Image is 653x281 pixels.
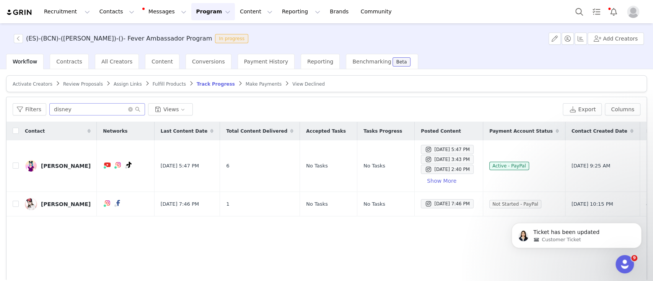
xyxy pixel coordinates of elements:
[191,3,235,20] button: Program
[622,6,647,18] button: Profile
[226,200,229,208] span: 1
[25,160,91,172] a: [PERSON_NAME]
[103,128,127,135] span: Networks
[605,3,622,20] button: Notifications
[25,198,91,210] a: [PERSON_NAME]
[244,58,288,65] span: Payment History
[226,162,229,170] span: 6
[161,200,199,208] span: [DATE] 7:46 PM
[215,34,248,43] span: In progress
[128,107,133,112] i: icon: close-circle
[148,103,193,115] button: Views
[306,200,351,208] div: No Tasks
[115,162,121,168] img: instagram.svg
[500,207,653,260] iframe: Intercom notifications message
[161,162,199,170] span: [DATE] 5:47 PM
[292,81,325,87] span: View Declined
[25,198,37,210] img: 49dde51a-3281-4be6-aaa5-6d86bf8cedf5.jpg
[13,103,46,115] button: Filters
[63,81,103,87] span: Review Proposals
[588,32,644,45] button: Add Creators
[246,81,282,87] span: Make Payments
[396,60,407,64] div: Beta
[197,81,235,87] span: Track Progress
[41,163,91,169] div: [PERSON_NAME]
[572,128,627,135] span: Contact Created Date
[153,81,186,87] span: Fulfill Products
[235,3,277,20] button: Content
[363,200,408,208] div: No Tasks
[95,3,139,20] button: Contacts
[139,3,191,20] button: Messages
[616,255,634,273] iframe: Intercom live chat
[627,6,639,18] img: placeholder-profile.jpg
[104,200,111,206] img: instagram.svg
[421,175,462,187] button: Show More
[101,58,132,65] span: All Creators
[605,103,640,115] button: Columns
[363,128,402,135] span: Tasks Progress
[14,34,251,43] span: [object Object]
[41,201,91,207] div: [PERSON_NAME]
[356,3,400,20] a: Community
[161,128,208,135] span: Last Content Date
[588,3,605,20] a: Tasks
[563,103,602,115] button: Export
[489,128,553,135] span: Payment Account Status
[13,58,37,65] span: Workflow
[631,255,637,261] span: 9
[25,160,37,172] img: 0b7defd3-0195-490d-afa3-4fe810e2daa6.jpg
[151,58,173,65] span: Content
[56,58,82,65] span: Contracts
[306,128,346,135] span: Accepted Tasks
[192,58,225,65] span: Conversions
[363,162,408,170] div: No Tasks
[135,107,140,112] i: icon: search
[6,9,33,16] img: grin logo
[425,145,470,154] div: [DATE] 5:47 PM
[39,3,94,20] button: Recruitment
[306,162,351,170] div: No Tasks
[489,162,529,170] span: Active - PayPal
[425,165,470,174] div: [DATE] 2:40 PM
[307,58,333,65] span: Reporting
[277,3,325,20] button: Reporting
[13,81,52,87] span: Activate Creators
[425,199,470,208] div: [DATE] 7:46 PM
[325,3,355,20] a: Brands
[114,81,142,87] span: Assign Links
[489,200,541,208] span: Not Started - PayPal
[226,128,287,135] span: Total Content Delivered
[26,34,212,43] h3: (ES)-(BCN)-([PERSON_NAME])-()- Fever Ambassador Program
[49,103,145,115] input: Search...
[571,3,588,20] button: Search
[352,58,391,65] span: Benchmarking
[25,128,45,135] span: Contact
[425,155,470,164] div: [DATE] 3:43 PM
[421,128,461,135] span: Posted Content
